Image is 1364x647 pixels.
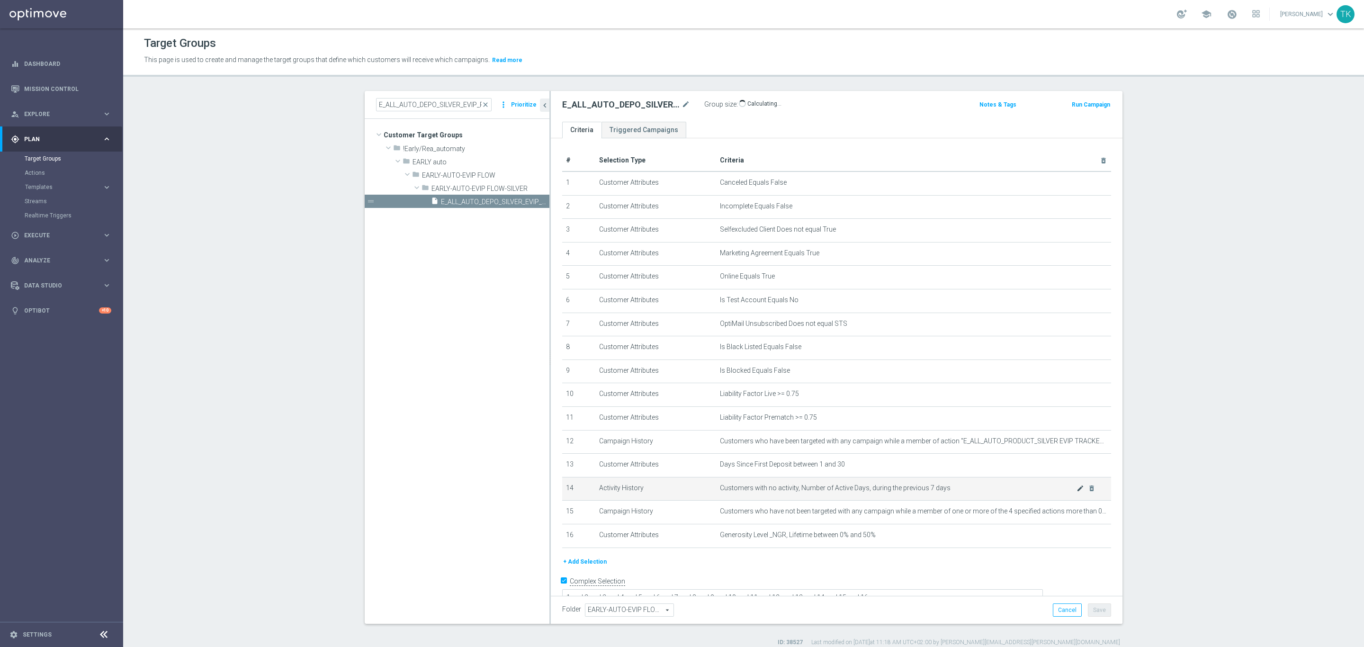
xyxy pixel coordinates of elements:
td: 5 [562,266,595,289]
h1: Target Groups [144,36,216,50]
div: TK [1337,5,1355,23]
td: Campaign History [595,501,716,524]
a: Target Groups [25,155,99,162]
a: Realtime Triggers [25,212,99,219]
td: 4 [562,242,595,266]
span: Customer Target Groups [384,128,549,142]
span: school [1201,9,1211,19]
span: Liability Factor Prematch >= 0.75 [720,413,817,422]
i: keyboard_arrow_right [102,183,111,192]
div: Plan [11,135,102,144]
i: person_search [11,110,19,118]
button: play_circle_outline Execute keyboard_arrow_right [10,232,112,239]
span: Days Since First Deposit between 1 and 30 [720,460,845,468]
i: lightbulb [11,306,19,315]
span: Incomplete Equals False [720,202,792,210]
button: + Add Selection [562,557,608,567]
span: Liability Factor Live >= 0.75 [720,390,799,398]
span: Data Studio [24,283,102,288]
i: gps_fixed [11,135,19,144]
span: Online Equals True [720,272,775,280]
span: Templates [25,184,93,190]
label: Complex Selection [570,577,625,586]
a: Streams [25,198,99,205]
div: Analyze [11,256,102,265]
button: Prioritize [510,99,538,111]
td: Customer Attributes [595,242,716,266]
button: gps_fixed Plan keyboard_arrow_right [10,135,112,143]
button: Save [1088,603,1111,617]
a: Triggered Campaigns [601,122,686,138]
button: chevron_left [540,99,549,112]
div: Streams [25,194,122,208]
td: Customer Attributes [595,406,716,430]
i: folder [412,171,420,181]
span: Is Test Account Equals No [720,296,799,304]
button: Read more [491,55,523,65]
td: Customer Attributes [595,219,716,243]
div: Mission Control [11,76,111,101]
div: Target Groups [25,152,122,166]
div: Explore [11,110,102,118]
a: Actions [25,169,99,177]
button: Templates keyboard_arrow_right [25,183,112,191]
i: chevron_left [540,101,549,110]
td: Customer Attributes [595,383,716,407]
td: 7 [562,313,595,336]
td: Campaign History [595,430,716,454]
i: delete_forever [1100,157,1107,164]
td: 12 [562,430,595,454]
div: Realtime Triggers [25,208,122,223]
button: person_search Explore keyboard_arrow_right [10,110,112,118]
td: 14 [562,477,595,501]
button: Run Campaign [1071,99,1111,110]
i: delete_forever [1088,485,1095,492]
button: Mission Control [10,85,112,93]
td: 11 [562,406,595,430]
td: Customer Attributes [595,289,716,313]
span: close [482,101,489,108]
th: # [562,150,595,171]
span: Explore [24,111,102,117]
p: Calculating… [747,100,781,108]
i: folder [393,144,401,155]
span: Is Black Listed Equals False [720,343,801,351]
a: Criteria [562,122,601,138]
span: EARLY-AUTO-EVIP FLOW [422,171,549,180]
div: Execute [11,231,102,240]
i: play_circle_outline [11,231,19,240]
i: keyboard_arrow_right [102,135,111,144]
button: Cancel [1053,603,1082,617]
label: : [736,100,738,108]
th: Selection Type [595,150,716,171]
span: OptiMail Unsubscribed Does not equal STS [720,320,847,328]
i: folder [403,157,410,168]
span: Execute [24,233,102,238]
span: Customers who have not been targeted with any campaign while a member of one or more of the 4 spe... [720,507,1108,515]
td: 6 [562,289,595,313]
td: Customer Attributes [595,454,716,477]
button: Data Studio keyboard_arrow_right [10,282,112,289]
td: 15 [562,501,595,524]
span: Customers with no activity, Number of Active Days, during the previous 7 days [720,484,1077,492]
i: keyboard_arrow_right [102,231,111,240]
td: 16 [562,524,595,548]
span: Plan [24,136,102,142]
i: folder [422,184,429,195]
button: lightbulb Optibot +10 [10,307,112,315]
span: E_ALL_AUTO_DEPO_SILVER_EVIP_REA_50 do 500 PLN_WEEKLY [441,198,549,206]
button: Notes & Tags [978,99,1017,110]
a: Mission Control [24,76,111,101]
span: Criteria [720,156,744,164]
td: Customer Attributes [595,336,716,360]
i: keyboard_arrow_right [102,281,111,290]
span: EARLY auto [413,158,549,166]
span: keyboard_arrow_down [1325,9,1336,19]
span: EARLY-AUTO-EVIP FLOW-SILVER [431,185,549,193]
